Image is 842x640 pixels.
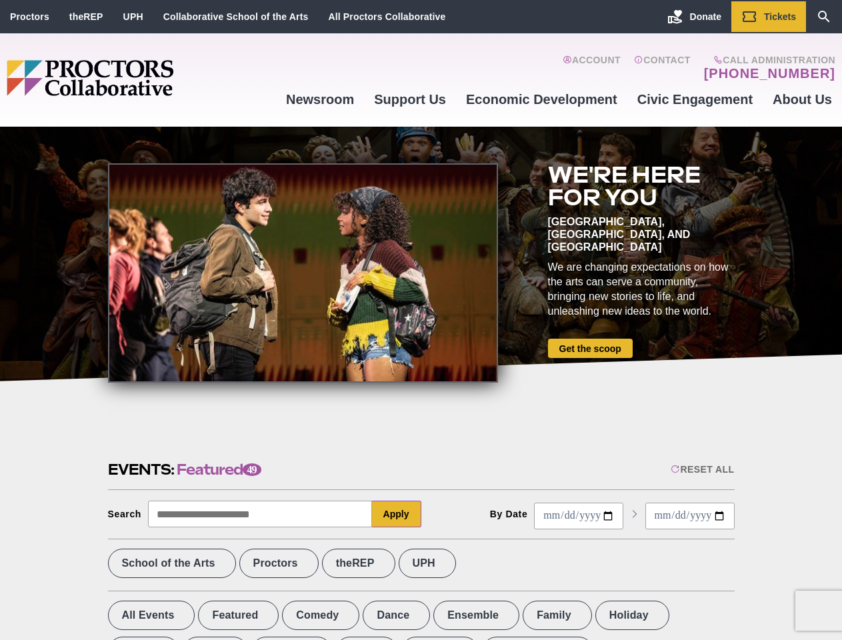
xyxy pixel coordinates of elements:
a: Tickets [731,1,806,32]
h2: We're here for you [548,163,735,209]
button: Apply [372,501,421,527]
span: Donate [690,11,721,22]
label: Featured [198,601,279,630]
a: About Us [763,81,842,117]
label: Holiday [595,601,669,630]
a: All Proctors Collaborative [328,11,445,22]
label: Family [523,601,592,630]
a: Get the scoop [548,339,633,358]
a: Donate [657,1,731,32]
label: UPH [399,549,456,578]
h2: Events: [108,459,261,480]
div: Reset All [671,464,734,475]
a: Collaborative School of the Arts [163,11,309,22]
a: Contact [634,55,691,81]
label: Dance [363,601,430,630]
label: theREP [322,549,395,578]
span: Featured [177,459,261,480]
a: UPH [123,11,143,22]
img: Proctors logo [7,60,276,96]
span: Call Administration [700,55,835,65]
a: Support Us [364,81,456,117]
span: 49 [243,463,261,476]
label: Proctors [239,549,319,578]
a: theREP [69,11,103,22]
label: Comedy [282,601,359,630]
a: Proctors [10,11,49,22]
label: School of the Arts [108,549,236,578]
div: We are changing expectations on how the arts can serve a community, bringing new stories to life,... [548,260,735,319]
a: Account [563,55,621,81]
label: All Events [108,601,195,630]
a: Civic Engagement [627,81,763,117]
a: Economic Development [456,81,627,117]
a: Search [806,1,842,32]
div: [GEOGRAPHIC_DATA], [GEOGRAPHIC_DATA], and [GEOGRAPHIC_DATA] [548,215,735,253]
div: Search [108,509,142,519]
label: Ensemble [433,601,519,630]
a: [PHONE_NUMBER] [704,65,835,81]
span: Tickets [764,11,796,22]
div: By Date [490,509,528,519]
a: Newsroom [276,81,364,117]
